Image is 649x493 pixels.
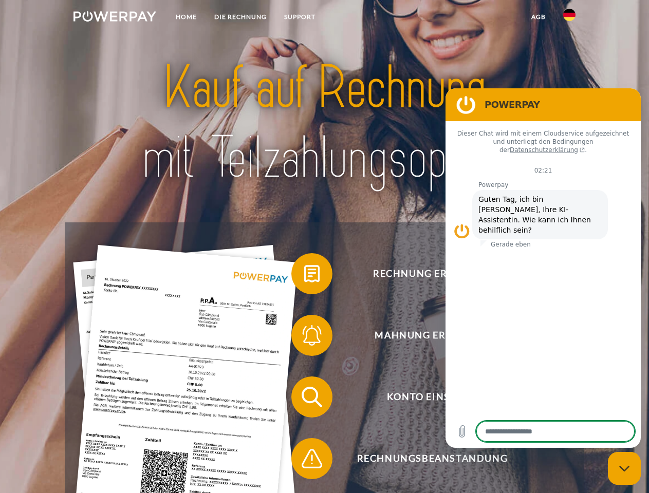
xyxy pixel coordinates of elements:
a: SUPPORT [275,8,324,26]
button: Mahnung erhalten? [291,315,559,356]
span: Rechnung erhalten? [306,253,558,294]
span: Mahnung erhalten? [306,315,558,356]
img: qb_warning.svg [299,446,325,471]
img: logo-powerpay-white.svg [73,11,156,22]
iframe: Schaltfläche zum Öffnen des Messaging-Fensters; Konversation läuft [608,452,641,485]
img: title-powerpay_de.svg [98,49,551,197]
img: qb_search.svg [299,384,325,410]
button: Rechnungsbeanstandung [291,438,559,479]
a: agb [523,8,554,26]
a: Home [167,8,206,26]
img: qb_bill.svg [299,261,325,287]
button: Konto einsehen [291,376,559,418]
a: DIE RECHNUNG [206,8,275,26]
button: Rechnung erhalten? [291,253,559,294]
span: Konto einsehen [306,376,558,418]
img: qb_bell.svg [299,323,325,348]
iframe: Messaging-Fenster [446,88,641,448]
img: de [563,9,576,21]
span: Rechnungsbeanstandung [306,438,558,479]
